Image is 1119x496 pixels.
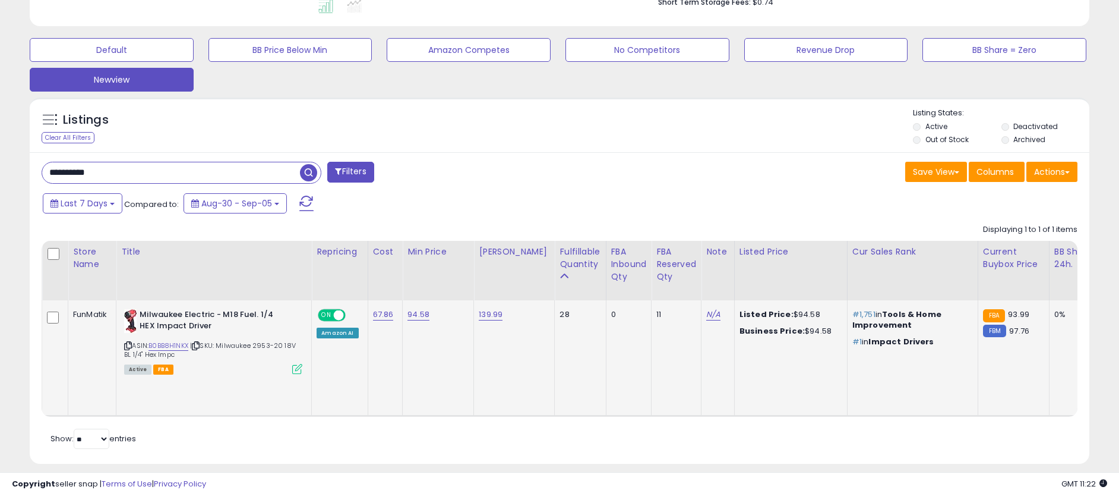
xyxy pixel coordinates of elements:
[1013,121,1058,131] label: Deactivated
[121,246,306,258] div: Title
[1054,309,1093,320] div: 0%
[744,38,908,62] button: Revenue Drop
[559,309,596,320] div: 28
[739,326,838,337] div: $94.58
[344,310,363,321] span: OFF
[407,246,469,258] div: Min Price
[983,325,1006,337] small: FBM
[30,68,194,92] button: Newview
[61,197,108,209] span: Last 7 Days
[184,193,287,214] button: Aug-30 - Sep-05
[102,478,152,489] a: Terms of Use
[373,246,398,258] div: Cost
[479,309,502,321] a: 139.99
[153,365,173,375] span: FBA
[1013,134,1045,145] label: Archived
[148,341,188,351] a: B0BB8H1NKX
[317,246,362,258] div: Repricing
[208,38,372,62] button: BB Price Below Min
[42,132,94,143] div: Clear All Filters
[124,309,137,333] img: 31KNF-24edL._SL40_.jpg
[124,341,296,359] span: | SKU: Milwaukee 2953-20 18V BL 1/4" Hex Impc
[154,478,206,489] a: Privacy Policy
[140,309,284,334] b: Milwaukee Electric - M18 Fuel. 1/4 HEX Impact Driver
[73,246,111,271] div: Store Name
[739,246,842,258] div: Listed Price
[12,479,206,490] div: seller snap | |
[656,309,692,320] div: 11
[706,246,729,258] div: Note
[852,337,969,347] p: in
[739,309,838,320] div: $94.58
[124,365,151,375] span: All listings currently available for purchase on Amazon
[913,108,1089,119] p: Listing States:
[387,38,551,62] button: Amazon Competes
[852,309,875,320] span: #1,751
[124,309,302,373] div: ASIN:
[319,310,334,321] span: ON
[922,38,1086,62] button: BB Share = Zero
[73,309,107,320] div: FunMatik
[479,246,549,258] div: [PERSON_NAME]
[976,166,1014,178] span: Columns
[50,433,136,444] span: Show: entries
[983,224,1077,236] div: Displaying 1 to 1 of 1 items
[706,309,720,321] a: N/A
[969,162,1025,182] button: Columns
[12,478,55,489] strong: Copyright
[739,309,794,320] b: Listed Price:
[1026,162,1077,182] button: Actions
[1061,478,1107,489] span: 2025-09-15 11:22 GMT
[201,197,272,209] span: Aug-30 - Sep-05
[611,246,647,283] div: FBA inbound Qty
[407,309,429,321] a: 94.58
[559,246,600,271] div: Fulfillable Quantity
[1009,325,1029,337] span: 97.76
[852,246,973,258] div: Cur Sales Rank
[925,121,947,131] label: Active
[852,309,969,331] p: in
[852,309,941,331] span: Tools & Home Improvement
[1008,309,1029,320] span: 93.99
[63,112,109,128] h5: Listings
[327,162,374,183] button: Filters
[852,336,862,347] span: #1
[1054,246,1098,271] div: BB Share 24h.
[373,309,394,321] a: 67.86
[565,38,729,62] button: No Competitors
[317,328,358,338] div: Amazon AI
[983,246,1044,271] div: Current Buybox Price
[30,38,194,62] button: Default
[124,199,179,210] span: Compared to:
[43,193,122,214] button: Last 7 Days
[656,246,696,283] div: FBA Reserved Qty
[925,134,969,145] label: Out of Stock
[868,336,934,347] span: Impact Drivers
[611,309,643,320] div: 0
[905,162,967,182] button: Save View
[739,325,805,337] b: Business Price:
[983,309,1005,322] small: FBA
